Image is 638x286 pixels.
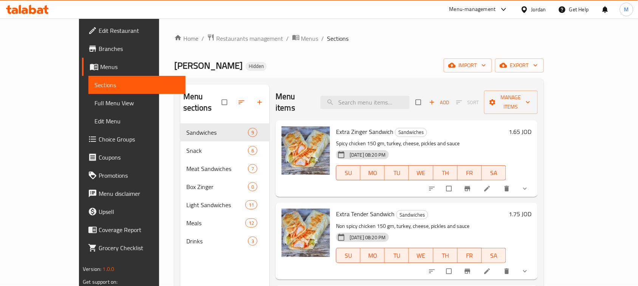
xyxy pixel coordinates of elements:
div: Light Sandwiches11 [180,196,269,214]
span: Menu disclaimer [99,189,180,198]
button: MO [361,248,385,263]
button: show more [517,263,535,280]
span: TH [437,168,455,178]
div: items [248,146,257,155]
nav: Menu sections [180,120,269,253]
p: Non spicy chicken 150 gm, turkey, cheese, pickles and sauce [336,221,506,231]
span: [DATE] 08:20 PM [347,234,389,241]
span: 1.0.0 [103,264,115,274]
img: Extra Zinger Sandwich [282,126,330,175]
button: TU [385,165,409,180]
span: SU [339,250,358,261]
li: / [201,34,204,43]
span: Box Zinger [186,182,248,191]
span: Choice Groups [99,135,180,144]
span: M [624,5,629,14]
div: Drinks [186,237,248,246]
a: Branches [82,40,186,58]
div: Sandwiches9 [180,123,269,141]
a: Menus [82,58,186,76]
a: Restaurants management [207,34,283,43]
button: FR [458,248,482,263]
span: Select all sections [217,95,233,109]
li: / [286,34,289,43]
span: MO [364,168,382,178]
span: Extra Zinger Sandwich [336,126,393,137]
span: export [501,61,538,70]
span: TU [388,168,406,178]
span: Snack [186,146,248,155]
input: search [321,96,410,109]
span: WE [412,250,430,261]
span: 0 [248,183,257,191]
span: Coupons [99,153,180,162]
span: SA [485,250,503,261]
button: Add section [251,94,269,111]
button: sort-choices [424,180,442,197]
span: FR [461,168,479,178]
span: Promotions [99,171,180,180]
span: TH [437,250,455,261]
span: Sandwiches [396,211,428,219]
h2: Menu items [276,91,311,114]
h6: 1.65 JOD [509,126,532,137]
button: sort-choices [424,263,442,280]
div: Sandwiches [186,128,248,137]
span: Extra Tender Sandwich [336,208,395,220]
div: items [245,218,257,228]
span: 7 [248,165,257,172]
div: Jordan [531,5,546,14]
div: Meals12 [180,214,269,232]
button: export [495,58,544,72]
div: Snack6 [180,141,269,160]
p: Spicy chicken 150 gm, turkey, cheese, pickles and sauce [336,139,506,148]
span: Upsell [99,207,180,216]
button: TH [434,248,458,263]
span: Edit Menu [94,117,180,126]
span: 9 [248,129,257,136]
a: Edit menu item [483,185,492,192]
svg: Show Choices [521,185,529,192]
span: 3 [248,238,257,245]
img: Extra Tender Sandwich [282,209,330,257]
button: WE [409,165,433,180]
button: WE [409,248,433,263]
button: show more [517,180,535,197]
nav: breadcrumb [174,34,544,43]
span: Menus [100,62,180,71]
span: Version: [83,264,101,274]
div: Hidden [246,62,267,71]
span: Select section [411,95,427,109]
button: delete [499,263,517,280]
span: [DATE] 08:20 PM [347,151,389,158]
a: Sections [88,76,186,94]
svg: Show Choices [521,268,529,275]
button: MO [361,165,385,180]
li: / [322,34,324,43]
a: Coupons [82,148,186,166]
button: SA [482,165,506,180]
button: Branch-specific-item [459,263,477,280]
button: delete [499,180,517,197]
span: Meals [186,218,245,228]
a: Grocery Checklist [82,239,186,257]
span: MO [364,250,382,261]
span: Coverage Report [99,225,180,234]
span: Meat Sandwiches [186,164,248,173]
div: Drinks3 [180,232,269,250]
span: Hidden [246,63,267,69]
span: Menus [301,34,319,43]
span: Select to update [442,181,458,196]
span: Sections [94,80,180,89]
span: 11 [246,201,257,209]
button: SU [336,248,361,263]
a: Full Menu View [88,94,186,112]
span: Select section first [451,97,484,108]
div: Sandwiches [395,128,427,137]
span: import [450,61,486,70]
button: Branch-specific-item [459,180,477,197]
span: 12 [246,220,257,227]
